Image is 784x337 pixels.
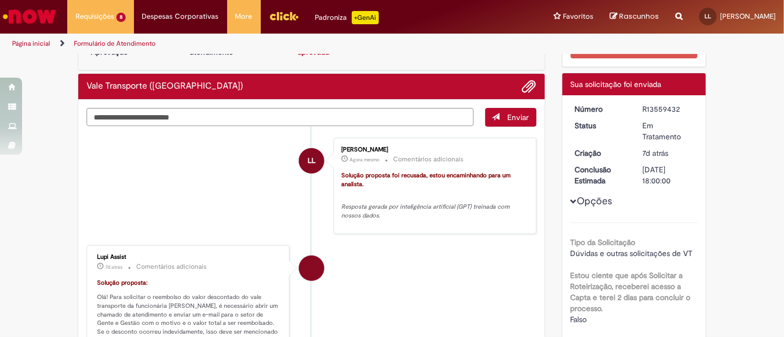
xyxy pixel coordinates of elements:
[341,171,512,188] font: Solução proposta foi recusada, estou encaminhando para um analista.
[87,81,243,91] h2: Vale Transporte (VT) Histórico de tíquete
[571,270,691,313] b: Estou ciente que após Solicitar a Roteirização, receberei acesso a Capta e terei 2 dias para conc...
[350,156,379,163] time: 30/09/2025 08:17:28
[97,279,148,287] font: Solução proposta:
[642,164,694,186] div: [DATE] 18:00:00
[610,12,659,22] a: Rascunhos
[508,112,529,122] span: Enviar
[642,104,694,115] div: R13559432
[105,264,122,270] time: 23/09/2025 14:42:44
[563,11,593,22] span: Favoritos
[571,79,662,89] span: Sua solicitação foi enviada
[619,11,659,21] span: Rascunhos
[567,148,635,159] dt: Criação
[567,164,635,186] dt: Conclusão Estimada
[1,6,58,28] img: ServiceNow
[341,203,511,220] em: Resposta gerada por inteligência artificial (GPT) treinada com nossos dados.
[393,155,464,164] small: Comentários adicionais
[642,148,668,158] span: 7d atrás
[352,11,379,24] p: +GenAi
[235,11,253,22] span: More
[299,256,324,281] div: Lupi Assist
[567,120,635,131] dt: Status
[571,237,636,247] b: Tipo da Solicitação
[74,39,155,48] a: Formulário de Atendimento
[315,11,379,24] div: Padroniza
[571,314,587,324] span: Falso
[350,156,379,163] span: Agora mesmo
[136,262,207,271] small: Comentários adicionais
[97,254,281,260] div: Lupi Assist
[87,108,474,126] textarea: Digite sua mensagem aqui...
[105,264,122,270] span: 7d atrás
[308,148,315,174] span: LL
[485,108,536,127] button: Enviar
[299,148,324,173] div: Larissa Latanzio Montezel Lemes
[642,148,668,158] time: 23/09/2025 14:42:35
[8,34,514,54] ul: Trilhas de página
[642,120,694,142] div: Em Tratamento
[76,11,114,22] span: Requisições
[571,248,693,258] span: Dúvidas e outras solicitações de VT
[12,39,50,48] a: Página inicial
[269,8,299,24] img: click_logo_yellow_360x200.png
[642,148,694,159] div: 23/09/2025 14:42:35
[341,146,525,153] div: [PERSON_NAME]
[567,104,635,115] dt: Número
[116,13,126,22] span: 8
[522,79,536,94] button: Adicionar anexos
[720,12,776,21] span: [PERSON_NAME]
[142,11,219,22] span: Despesas Corporativas
[705,13,711,20] span: LL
